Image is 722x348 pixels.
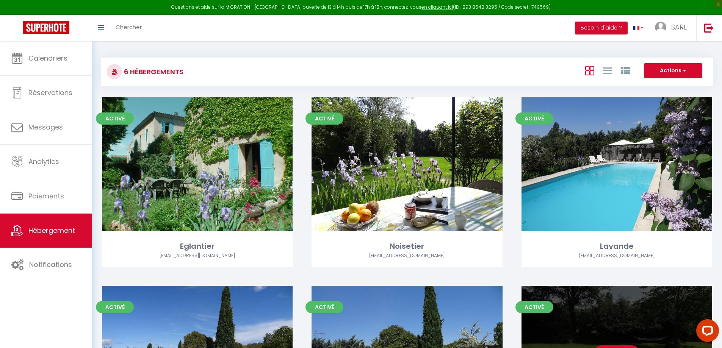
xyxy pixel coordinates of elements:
span: Analytics [28,157,59,166]
span: Réservations [28,88,72,97]
span: Hébergement [28,226,75,235]
div: Eglantier [102,240,293,252]
span: Activé [96,301,134,313]
a: Editer [175,156,220,172]
button: Besoin d'aide ? [575,22,628,34]
div: Airbnb [312,252,502,259]
a: Chercher [110,15,147,41]
div: Noisetier [312,240,502,252]
a: ... SARL [649,15,696,41]
iframe: LiveChat chat widget [690,316,722,348]
a: Vue en Box [585,64,594,76]
div: Lavande [522,240,712,252]
a: Vue en Liste [603,64,612,76]
img: Super Booking [23,21,69,34]
a: Vue par Groupe [621,64,630,76]
a: Editer [594,156,639,172]
span: Activé [515,112,553,125]
img: logout [704,23,714,33]
span: SARL [671,22,687,32]
span: Activé [515,301,553,313]
span: Messages [28,122,63,132]
a: Editer [384,156,430,172]
span: Calendriers [28,53,67,63]
div: Airbnb [102,252,293,259]
a: en cliquant ici [421,4,453,10]
button: Actions [644,63,702,78]
span: Activé [305,112,343,125]
img: ... [655,22,666,33]
span: Activé [305,301,343,313]
span: Notifications [29,260,72,269]
span: Chercher [116,23,142,31]
div: Airbnb [522,252,712,259]
h3: 6 Hébergements [122,63,183,80]
span: Activé [96,112,134,125]
span: Paiements [28,191,64,201]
